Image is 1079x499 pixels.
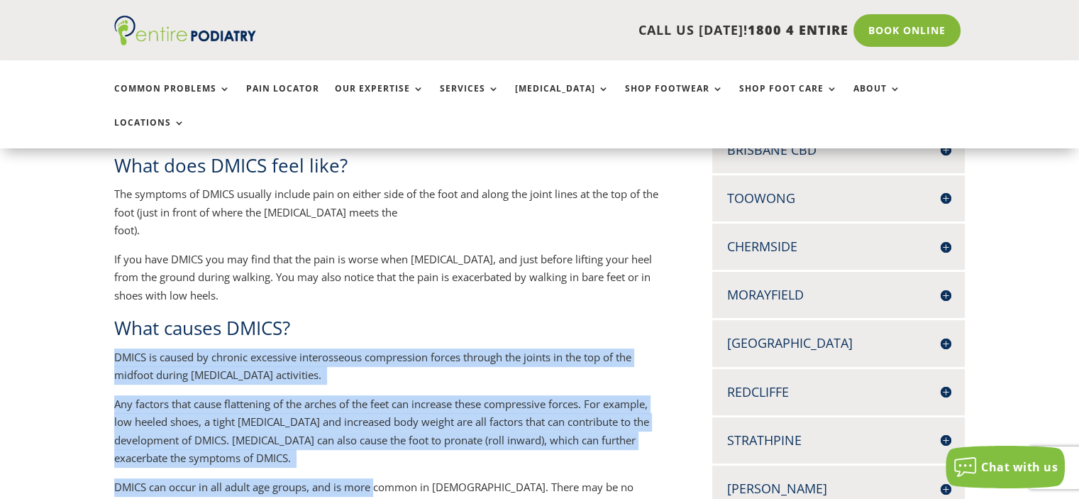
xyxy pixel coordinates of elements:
h4: [GEOGRAPHIC_DATA] [726,334,951,352]
h4: Morayfield [726,286,951,304]
img: logo (1) [114,16,256,45]
a: Common Problems [114,84,231,114]
h4: Brisbane CBD [726,141,951,159]
a: Entire Podiatry [114,34,256,48]
span: What causes DMICS? [114,315,290,341]
h4: Redcliffe [726,383,951,401]
p: If you have DMICS you may find that the pain is worse when [MEDICAL_DATA], and just before liftin... [114,251,666,316]
span: What does DMICS feel like? [114,153,353,178]
a: About [853,84,901,114]
p: DMICS is caused by chronic excessive interosseous compression forces through the joints in the to... [114,349,666,395]
a: Shop Foot Care [739,84,838,114]
h4: Toowong [726,190,951,207]
h4: [PERSON_NAME] [726,480,951,498]
a: Pain Locator [246,84,319,114]
h4: Chermside [726,238,951,256]
a: Locations [114,118,185,148]
p: CALL US [DATE]! [311,21,848,40]
a: Book Online [853,14,961,47]
span: Chat with us [981,459,1058,475]
a: Shop Footwear [625,84,724,114]
p: Any factors that cause flattening of the arches of the feet can increase these compressive forces... [114,395,666,478]
a: Services [440,84,499,114]
h4: Strathpine [726,432,951,449]
p: The symptoms of DMICS usually include pain on either side of the foot and along the joint lines a... [114,185,666,251]
a: Our Expertise [335,84,424,114]
a: [MEDICAL_DATA] [515,84,609,114]
button: Chat with us [946,446,1065,488]
span: 1800 4 ENTIRE [748,21,848,38]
